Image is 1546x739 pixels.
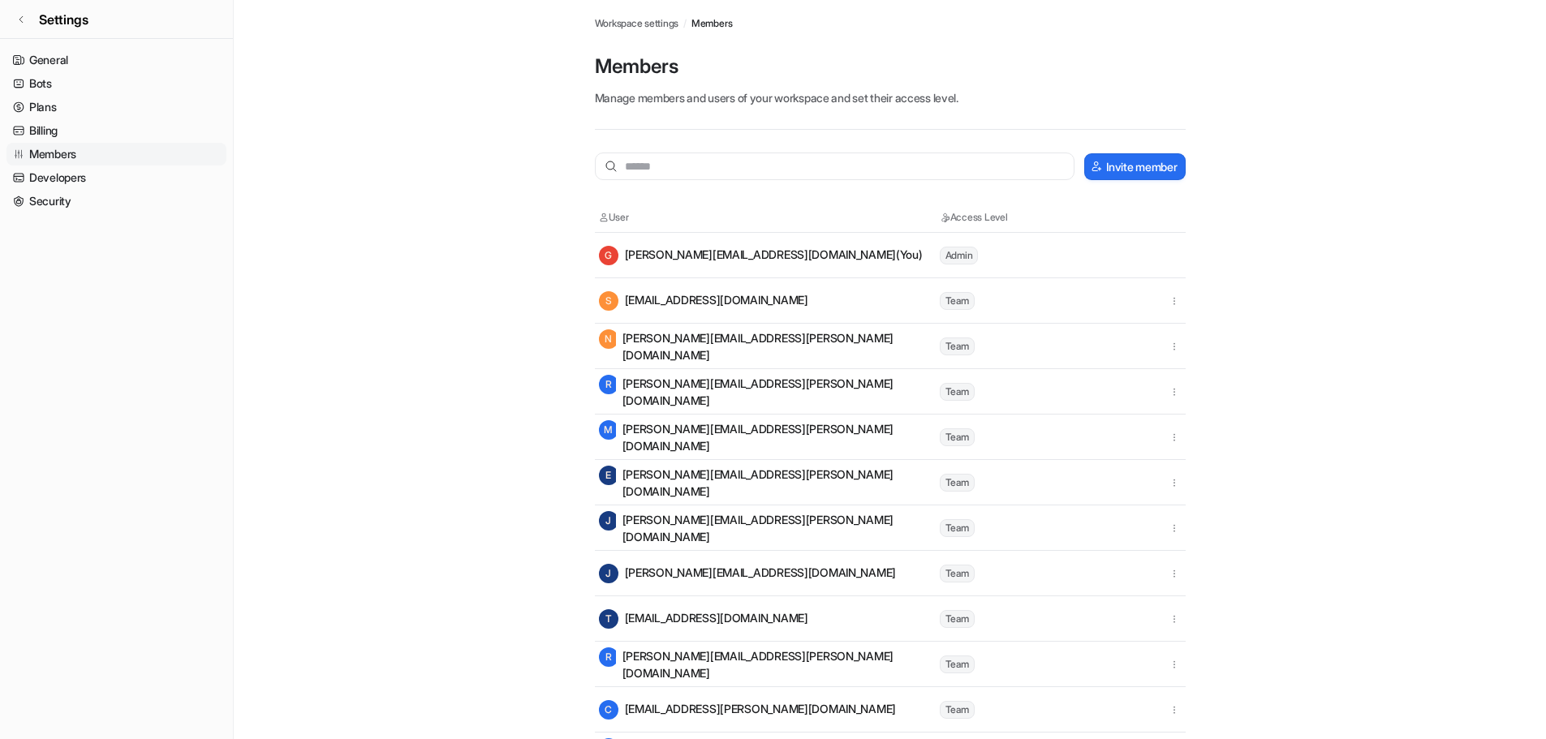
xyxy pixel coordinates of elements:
div: [PERSON_NAME][EMAIL_ADDRESS][PERSON_NAME][DOMAIN_NAME] [599,647,938,681]
a: Workspace settings [595,16,679,31]
span: Admin [940,247,979,264]
a: General [6,49,226,71]
a: Developers [6,166,226,189]
div: [PERSON_NAME][EMAIL_ADDRESS][PERSON_NAME][DOMAIN_NAME] [599,466,938,500]
span: Team [940,565,975,582]
a: Members [691,16,732,31]
p: Manage members and users of your workspace and set their access level. [595,89,1186,106]
span: R [599,375,618,394]
img: User [599,213,609,222]
th: User [598,209,939,226]
span: Team [940,337,975,355]
th: Access Level [939,209,1085,226]
div: [EMAIL_ADDRESS][DOMAIN_NAME] [599,291,808,311]
div: [PERSON_NAME][EMAIL_ADDRESS][DOMAIN_NAME] [599,564,897,583]
span: Team [940,383,975,401]
span: J [599,511,618,531]
button: Invite member [1084,153,1185,180]
span: Team [940,474,975,492]
p: Members [595,54,1186,79]
span: E [599,466,618,485]
span: M [599,420,618,440]
span: N [599,329,618,349]
span: Team [940,428,975,446]
div: [EMAIL_ADDRESS][DOMAIN_NAME] [599,609,808,629]
span: Settings [39,10,88,29]
span: / [683,16,687,31]
div: [PERSON_NAME][EMAIL_ADDRESS][PERSON_NAME][DOMAIN_NAME] [599,420,938,454]
span: G [599,246,618,265]
span: J [599,564,618,583]
span: Team [940,610,975,628]
a: Security [6,190,226,213]
a: Members [6,143,226,165]
img: Access Level [940,213,950,222]
a: Billing [6,119,226,142]
span: T [599,609,618,629]
span: Team [940,655,975,673]
span: S [599,291,618,311]
div: [PERSON_NAME][EMAIL_ADDRESS][DOMAIN_NAME] (You) [599,246,923,265]
span: Team [940,701,975,719]
span: C [599,700,618,720]
div: [PERSON_NAME][EMAIL_ADDRESS][PERSON_NAME][DOMAIN_NAME] [599,511,938,545]
div: [PERSON_NAME][EMAIL_ADDRESS][PERSON_NAME][DOMAIN_NAME] [599,329,938,363]
a: Bots [6,72,226,95]
span: R [599,647,618,667]
a: Plans [6,96,226,118]
span: Team [940,292,975,310]
div: [PERSON_NAME][EMAIL_ADDRESS][PERSON_NAME][DOMAIN_NAME] [599,375,938,409]
div: [EMAIL_ADDRESS][PERSON_NAME][DOMAIN_NAME] [599,700,897,720]
span: Team [940,519,975,537]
